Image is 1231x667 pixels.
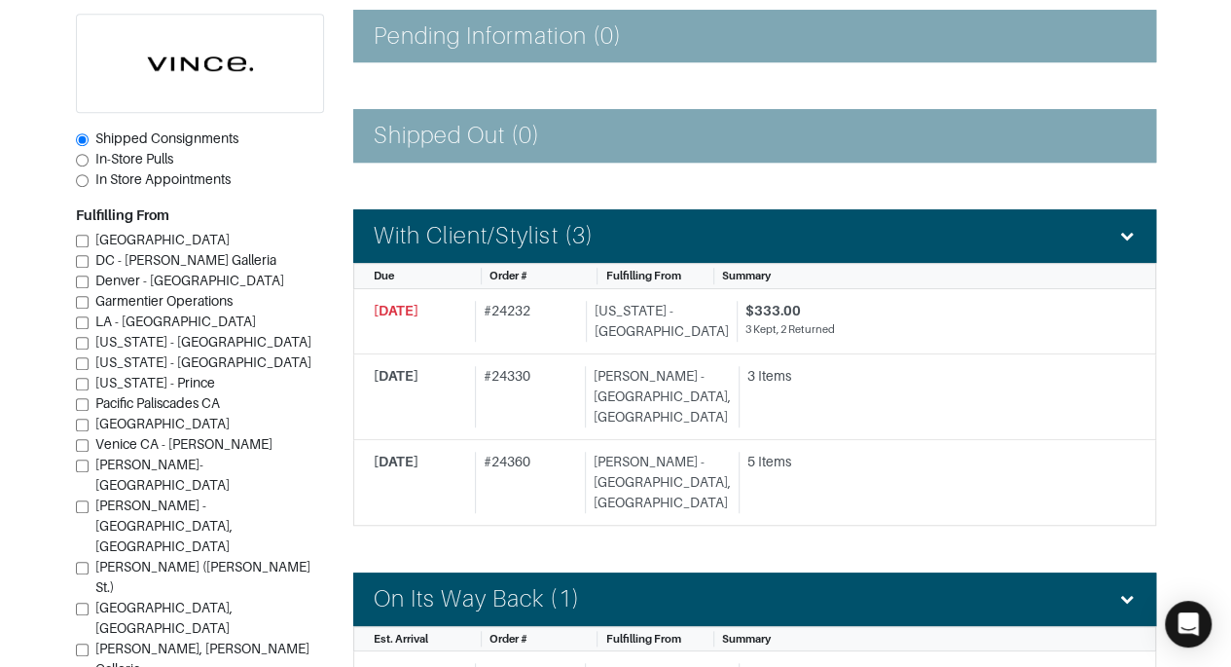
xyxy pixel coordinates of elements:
div: 3 Items [747,366,1121,387]
input: [US_STATE] - [GEOGRAPHIC_DATA] [76,358,89,371]
span: [GEOGRAPHIC_DATA] [95,233,230,248]
input: [US_STATE] - Prince [76,379,89,391]
span: In-Store Pulls [95,152,173,167]
div: Open Intercom Messenger [1165,601,1212,648]
div: [PERSON_NAME] - [GEOGRAPHIC_DATA], [GEOGRAPHIC_DATA] [585,452,731,513]
span: [DATE] [374,303,418,318]
input: [US_STATE] - [GEOGRAPHIC_DATA] [76,338,89,351]
input: [GEOGRAPHIC_DATA] [76,236,89,248]
label: Fulfilling From [76,206,169,227]
span: [GEOGRAPHIC_DATA] [95,417,230,432]
img: cyAkLTq7csKWtL9WARqkkVaF.png [77,16,323,113]
span: Denver - [GEOGRAPHIC_DATA] [95,274,284,289]
span: Pacific Paliscades CA [95,396,220,412]
h4: Pending Information (0) [374,22,622,51]
div: $333.00 [745,301,1121,321]
input: In Store Appointments [76,175,89,188]
input: DC - [PERSON_NAME] Galleria [76,256,89,269]
span: Fulfilling From [605,270,680,281]
div: 3 Kept, 2 Returned [745,321,1121,338]
span: [US_STATE] - [GEOGRAPHIC_DATA] [95,335,311,351]
span: DC - [PERSON_NAME] Galleria [95,253,276,269]
h4: Shipped Out (0) [374,122,541,150]
span: Garmentier Operations [95,294,233,310]
input: [PERSON_NAME], [PERSON_NAME] Galleria [76,645,89,657]
input: Garmentier Operations [76,297,89,310]
input: Pacific Paliscades CA [76,399,89,412]
span: Order # [489,270,527,281]
div: # 24330 [475,366,577,427]
span: [DATE] [374,454,418,469]
span: [PERSON_NAME] ([PERSON_NAME] St.) [95,560,310,596]
span: [US_STATE] - Prince [95,376,215,391]
div: # 24360 [475,452,577,513]
input: [GEOGRAPHIC_DATA] [76,420,89,432]
input: Denver - [GEOGRAPHIC_DATA] [76,277,89,289]
span: Venice CA - [PERSON_NAME] [95,437,272,453]
span: LA - [GEOGRAPHIC_DATA] [95,315,256,330]
div: [US_STATE] - [GEOGRAPHIC_DATA] [586,301,729,342]
input: [PERSON_NAME] ([PERSON_NAME] St.) [76,563,89,575]
span: Fulfilling From [605,633,680,645]
h4: On Its Way Back (1) [374,585,580,613]
div: 5 Items [747,452,1121,472]
input: [GEOGRAPHIC_DATA], [GEOGRAPHIC_DATA] [76,604,89,616]
span: Due [374,270,394,281]
input: Shipped Consignments [76,134,89,147]
input: [PERSON_NAME]-[GEOGRAPHIC_DATA] [76,461,89,473]
input: [PERSON_NAME] - [GEOGRAPHIC_DATA], [GEOGRAPHIC_DATA] [76,501,89,514]
span: [US_STATE] - [GEOGRAPHIC_DATA] [95,355,311,371]
h4: With Client/Stylist (3) [374,222,594,250]
input: Venice CA - [PERSON_NAME] [76,440,89,453]
span: In Store Appointments [95,172,231,188]
input: In-Store Pulls [76,155,89,167]
span: [DATE] [374,368,418,384]
span: Shipped Consignments [95,131,238,147]
span: Est. Arrival [374,633,428,645]
span: [PERSON_NAME]-[GEOGRAPHIC_DATA] [95,458,230,494]
div: # 24232 [475,301,578,342]
span: Order # [489,633,527,645]
span: [GEOGRAPHIC_DATA], [GEOGRAPHIC_DATA] [95,601,233,637]
span: Summary [722,270,771,281]
span: Summary [722,633,771,645]
input: LA - [GEOGRAPHIC_DATA] [76,317,89,330]
div: [PERSON_NAME] - [GEOGRAPHIC_DATA], [GEOGRAPHIC_DATA] [585,366,731,427]
span: [PERSON_NAME] - [GEOGRAPHIC_DATA], [GEOGRAPHIC_DATA] [95,499,233,555]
